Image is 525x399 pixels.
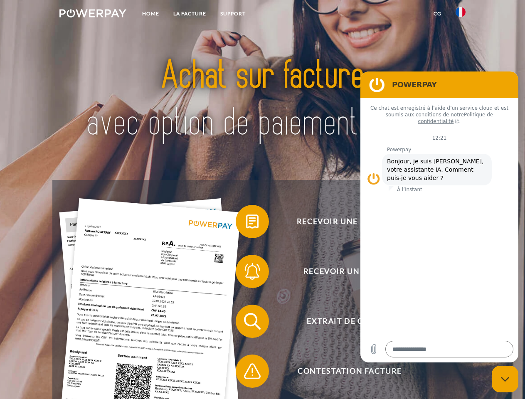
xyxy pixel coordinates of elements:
[248,255,451,288] span: Recevoir un rappel?
[213,6,253,21] a: Support
[248,355,451,388] span: Contestation Facture
[248,205,451,238] span: Recevoir une facture ?
[426,6,449,21] a: CG
[456,7,466,17] img: fr
[135,6,166,21] a: Home
[59,9,126,17] img: logo-powerpay-white.svg
[242,361,263,382] img: qb_warning.svg
[79,40,446,159] img: title-powerpay_fr.svg
[492,366,518,392] iframe: Bouton de lancement de la fenêtre de messagerie, conversation en cours
[166,6,213,21] a: LA FACTURE
[248,305,451,338] span: Extrait de compte
[242,261,263,282] img: qb_bell.svg
[236,205,452,238] button: Recevoir une facture ?
[360,71,518,362] iframe: Fenêtre de messagerie
[242,311,263,332] img: qb_search.svg
[236,255,452,288] button: Recevoir un rappel?
[236,355,452,388] button: Contestation Facture
[242,211,263,232] img: qb_bill.svg
[236,305,452,338] button: Extrait de compte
